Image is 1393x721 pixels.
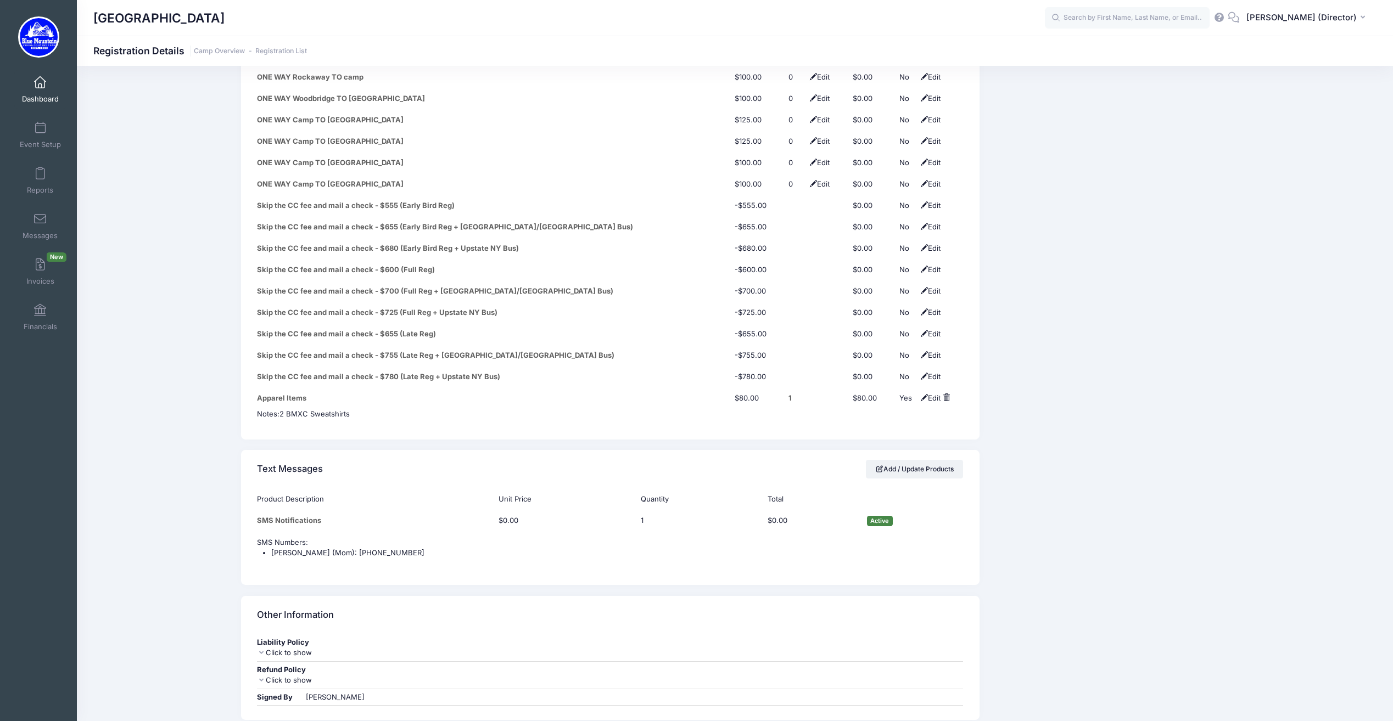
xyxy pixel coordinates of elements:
[762,510,861,532] td: $0.00
[807,72,830,81] span: Edit
[848,195,894,216] td: $0.00
[807,158,830,167] span: Edit
[271,548,964,559] li: [PERSON_NAME] (Mom): [PHONE_NUMBER]
[20,140,61,149] span: Event Setup
[899,307,916,318] div: No
[918,115,941,124] span: Edit
[899,93,916,104] div: No
[729,238,783,259] td: -$680.00
[14,161,66,200] a: Reports
[848,387,894,409] td: $80.00
[918,94,941,103] span: Edit
[257,647,964,658] div: Click to show
[257,173,729,195] td: ONE WAY Camp TO [GEOGRAPHIC_DATA]
[788,179,805,190] div: Click Pencil to edit...
[257,216,729,238] td: Skip the CC fee and mail a check - $655 (Early Bird Reg + [GEOGRAPHIC_DATA]/[GEOGRAPHIC_DATA] Bus)
[257,454,323,485] h4: Text Messages
[257,664,964,675] div: Refund Policy
[257,280,729,302] td: Skip the CC fee and mail a check - $700 (Full Reg + [GEOGRAPHIC_DATA]/[GEOGRAPHIC_DATA] Bus)
[194,47,245,55] a: Camp Overview
[899,200,916,211] div: No
[807,115,830,124] span: Edit
[848,66,894,88] td: $0.00
[788,72,805,83] div: Click Pencil to edit...
[257,302,729,323] td: Skip the CC fee and mail a check - $725 (Full Reg + Upstate NY Bus)
[257,532,964,571] td: SMS Numbers:
[729,195,783,216] td: -$555.00
[729,152,783,173] td: $100.00
[257,599,334,630] h4: Other Information
[848,238,894,259] td: $0.00
[729,66,783,88] td: $100.00
[306,692,365,703] div: [PERSON_NAME]
[24,322,57,331] span: Financials
[47,252,66,262] span: New
[23,231,58,240] span: Messages
[788,136,805,147] div: Click Pencil to edit...
[257,109,729,131] td: ONE WAY Camp TO [GEOGRAPHIC_DATA]
[493,510,636,532] td: $0.00
[848,152,894,173] td: $0.00
[257,238,729,259] td: Skip the CC fee and mail a check - $680 (Early Bird Reg + Upstate NY Bus)
[14,207,66,245] a: Messages
[918,201,941,210] span: Edit
[848,345,894,366] td: $0.00
[807,94,830,103] span: Edit
[918,222,941,231] span: Edit
[257,692,304,703] div: Signed By
[729,345,783,366] td: -$755.00
[848,323,894,345] td: $0.00
[1246,12,1357,24] span: [PERSON_NAME] (Director)
[14,298,66,336] a: Financials
[636,488,762,510] th: Quantity
[918,393,941,402] span: Edit
[257,637,964,648] div: Liability Policy
[257,345,729,366] td: Skip the CC fee and mail a check - $755 (Late Reg + [GEOGRAPHIC_DATA]/[GEOGRAPHIC_DATA] Bus)
[257,675,964,686] div: Click to show
[918,244,941,252] span: Edit
[899,286,916,297] div: No
[18,16,59,58] img: Blue Mountain Cross Country Camp
[899,136,916,147] div: No
[848,216,894,238] td: $0.00
[918,351,941,359] span: Edit
[807,179,830,188] span: Edit
[788,93,805,104] div: Click Pencil to edit...
[848,302,894,323] td: $0.00
[93,45,307,57] h1: Registration Details
[257,510,493,532] td: SMS Notifications
[867,516,893,526] span: Active
[257,131,729,152] td: ONE WAY Camp TO [GEOGRAPHIC_DATA]
[14,252,66,291] a: InvoicesNew
[848,109,894,131] td: $0.00
[729,302,783,323] td: -$725.00
[848,88,894,109] td: $0.00
[918,286,941,295] span: Edit
[848,366,894,387] td: $0.00
[918,372,941,381] span: Edit
[899,264,916,275] div: No
[729,280,783,302] td: -$700.00
[788,115,805,126] div: Click Pencil to edit...
[257,88,729,109] td: ONE WAY Woodbridge TO [GEOGRAPHIC_DATA]
[493,488,636,510] th: Unit Price
[918,308,941,317] span: Edit
[729,173,783,195] td: $100.00
[899,371,916,382] div: No
[918,137,941,145] span: Edit
[848,259,894,280] td: $0.00
[14,116,66,154] a: Event Setup
[729,259,783,280] td: -$600.00
[866,460,964,478] a: Add / Update Products
[729,366,783,387] td: -$780.00
[22,94,59,104] span: Dashboard
[729,109,783,131] td: $125.00
[729,323,783,345] td: -$655.00
[729,88,783,109] td: $100.00
[257,409,964,425] td: Notes:
[918,72,941,81] span: Edit
[257,393,306,402] span: Apparel Items
[1045,7,1210,29] input: Search by First Name, Last Name, or Email...
[26,277,54,286] span: Invoices
[762,488,861,510] th: Total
